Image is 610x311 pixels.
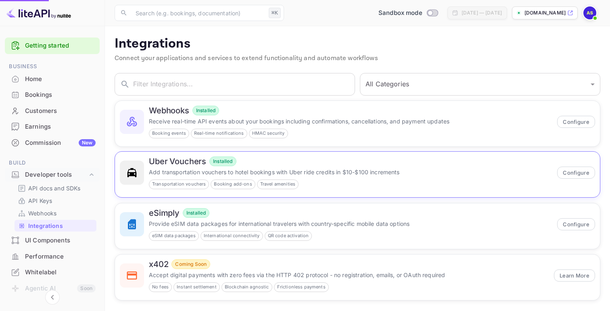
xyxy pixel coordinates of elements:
div: Performance [5,249,100,265]
a: Webhooks [18,209,93,217]
div: Switch to Production mode [375,8,441,18]
div: Commission [25,138,96,148]
h6: eSimply [149,208,180,218]
span: No fees [149,284,171,290]
button: Configure [557,218,595,230]
span: Installed [210,158,236,165]
p: API docs and SDKs [28,184,81,192]
span: Coming Soon [172,261,210,268]
div: API Keys [15,195,96,207]
a: Whitelabel [5,265,100,280]
div: Developer tools [5,168,100,182]
a: Customers [5,103,100,118]
span: eSIM data packages [149,232,198,239]
p: [DOMAIN_NAME] [524,9,566,17]
div: Customers [5,103,100,119]
span: HMAC security [249,130,288,137]
span: International connectivity [201,232,263,239]
button: Collapse navigation [45,290,60,305]
button: Learn More [554,269,595,282]
a: CommissionNew [5,135,100,150]
h6: Webhooks [149,106,189,115]
div: UI Components [5,233,100,248]
p: Integrations [28,221,63,230]
div: Whitelabel [25,268,96,277]
div: CommissionNew [5,135,100,151]
p: Add transportation vouchers to hotel bookings with Uber ride credits in $10-$100 increments [149,168,552,176]
span: Installed [193,107,219,114]
a: Earnings [5,119,100,134]
div: Developer tools [25,170,88,180]
div: API Logs [25,301,96,310]
a: Integrations [18,221,93,230]
button: Configure [557,116,595,128]
span: Transportation vouchers [149,181,209,188]
div: Bookings [25,90,96,100]
span: Real-time notifications [191,130,247,137]
div: ⌘K [269,8,281,18]
a: Home [5,71,100,86]
span: Booking add-ons [211,181,255,188]
button: Configure [557,167,595,179]
p: Webhooks [28,209,56,217]
span: Frictionless payments [274,284,328,290]
span: Instant settlement [174,284,219,290]
a: Performance [5,249,100,264]
div: Webhooks [15,207,96,219]
a: API docs and SDKs [18,184,93,192]
p: Accept digital payments with zero fees via the HTTP 402 protocol - no registration, emails, or OA... [149,271,549,279]
div: Performance [25,252,96,261]
div: Customers [25,106,96,116]
p: Provide eSIM data packages for international travelers with country-specific mobile data options [149,219,552,228]
span: QR code activation [265,232,312,239]
img: Ahmad Shabib [583,6,596,19]
div: Whitelabel [5,265,100,280]
a: UI Components [5,233,100,248]
a: API Keys [18,196,93,205]
p: Connect your applications and services to extend functionality and automate workflows [115,54,600,63]
span: Blockchain agnostic [222,284,272,290]
span: Booking events [149,130,189,137]
span: Sandbox mode [378,8,422,18]
span: Business [5,62,100,71]
p: Receive real-time API events about your bookings including confirmations, cancellations, and paym... [149,117,552,125]
div: Bookings [5,87,100,103]
span: Travel amenities [257,181,298,188]
div: Getting started [5,38,100,54]
div: Home [25,75,96,84]
div: API docs and SDKs [15,182,96,194]
div: Integrations [15,220,96,232]
h6: Uber Vouchers [149,157,206,166]
div: Earnings [25,122,96,131]
div: Earnings [5,119,100,135]
span: Installed [183,209,209,217]
p: API Keys [28,196,52,205]
div: New [79,139,96,146]
div: [DATE] — [DATE] [462,9,502,17]
img: LiteAPI logo [6,6,71,19]
input: Filter Integrations... [133,73,355,96]
span: Build [5,159,100,167]
input: Search (e.g. bookings, documentation) [131,5,265,21]
div: UI Components [25,236,96,245]
p: Integrations [115,36,600,52]
a: Getting started [25,41,96,50]
div: Home [5,71,100,87]
a: Bookings [5,87,100,102]
h6: x402 [149,259,168,269]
